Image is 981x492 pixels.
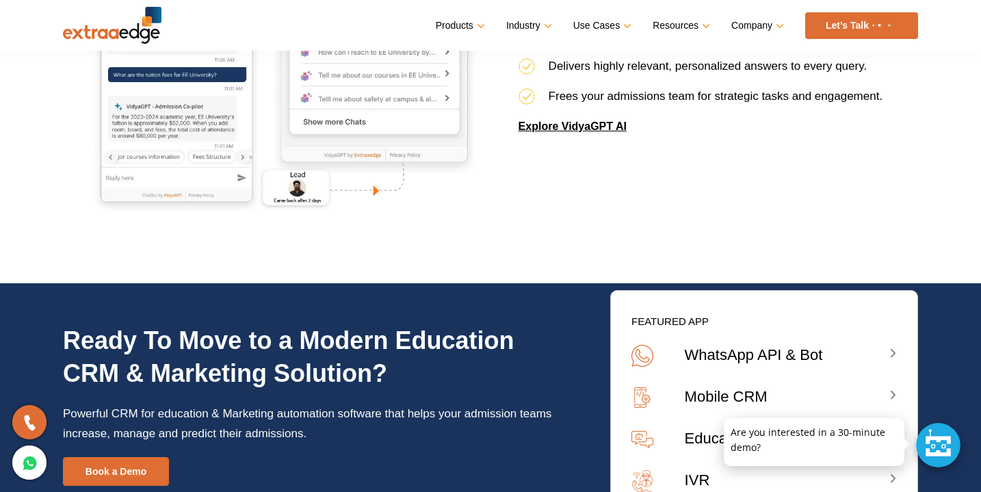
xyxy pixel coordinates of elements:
[506,16,549,36] a: Industry
[631,428,897,450] a: Education Chatbot
[519,120,627,132] a: Explore VidyaGPT AI
[685,345,890,365] p: WhatsApp API & Bot
[685,470,890,490] p: IVR
[916,423,960,467] div: Chat
[549,60,867,73] span: Delivers highly relevant, personalized answers to every query.
[631,470,897,492] a: IVR
[573,16,629,36] a: Use Cases
[631,345,897,367] a: WhatsApp API & Bot
[63,457,169,486] a: Book a Demo
[685,428,890,448] p: Education Chatbot
[631,387,653,409] img: app-development-1.png
[436,16,482,36] a: Products
[549,90,883,103] span: Frees your admissions team for strategic tasks and engagement.
[631,345,653,367] img: whatsapp-3.png
[731,16,781,36] a: Company
[63,390,559,457] p: Powerful CRM for education & Marketing automation software that helps your admission teams increa...
[653,16,707,36] a: Resources
[631,387,897,409] a: Mobile CRM
[685,387,890,406] p: Mobile CRM
[631,428,653,450] img: chatbot-2-e1654579573780.png
[805,12,918,39] a: Let’s Talk
[631,470,653,492] img: interactive-voice-response.png
[63,324,559,390] h2: Ready To Move to a Modern Education CRM & Marketing Solution?
[611,305,917,338] p: FEATURED APP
